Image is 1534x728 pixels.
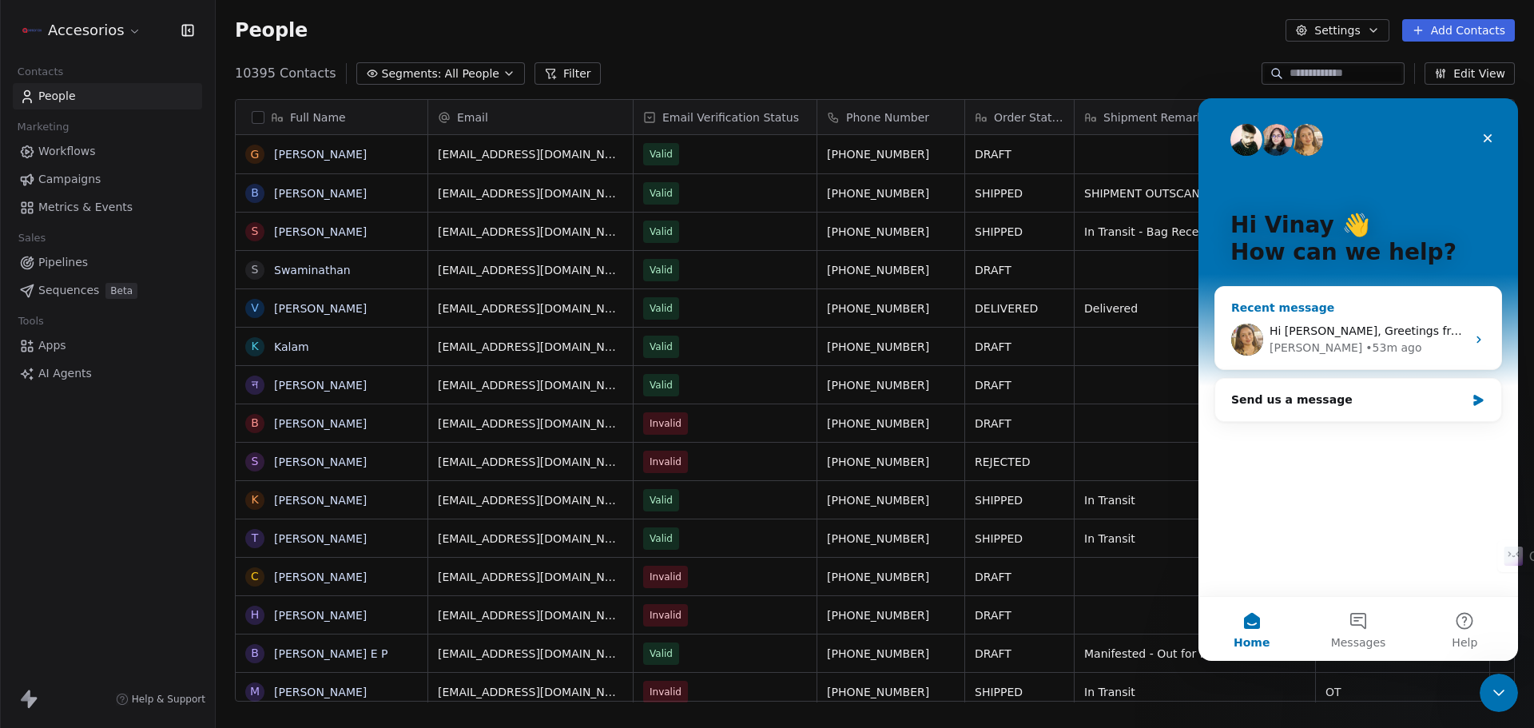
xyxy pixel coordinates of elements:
[274,686,367,698] a: [PERSON_NAME]
[438,492,623,508] span: [EMAIL_ADDRESS][DOMAIN_NAME]
[827,569,955,585] span: [PHONE_NUMBER]
[105,283,137,299] span: Beta
[634,100,817,134] div: Email Verification Status
[251,415,259,432] div: B
[457,109,488,125] span: Email
[438,454,623,470] span: [EMAIL_ADDRESS][DOMAIN_NAME]
[650,377,673,393] span: Valid
[975,607,1064,623] span: DRAFT
[10,115,76,139] span: Marketing
[975,569,1064,585] span: DRAFT
[1084,300,1305,316] span: Delivered
[438,646,623,662] span: [EMAIL_ADDRESS][DOMAIN_NAME]
[975,185,1064,201] span: SHIPPED
[274,571,367,583] a: [PERSON_NAME]
[650,146,673,162] span: Valid
[827,492,955,508] span: [PHONE_NUMBER]
[251,300,259,316] div: V
[438,339,623,355] span: [EMAIL_ADDRESS][DOMAIN_NAME]
[827,531,955,547] span: [PHONE_NUMBER]
[11,226,53,250] span: Sales
[22,21,42,40] img: Accesorios-AMZ-Logo.png
[251,568,259,585] div: C
[251,491,258,508] div: K
[846,109,929,125] span: Phone Number
[650,646,673,662] span: Valid
[827,454,955,470] span: [PHONE_NUMBER]
[975,684,1064,700] span: SHIPPED
[438,300,623,316] span: [EMAIL_ADDRESS][DOMAIN_NAME]
[1198,98,1518,661] iframe: Intercom live chat
[236,135,428,702] div: grid
[38,282,99,299] span: Sequences
[251,146,260,163] div: G
[252,261,259,278] div: S
[1425,62,1515,85] button: Edit View
[1084,224,1305,240] span: In Transit - Bag Received at Facility
[13,194,202,221] a: Metrics & Events
[11,309,50,333] span: Tools
[1402,19,1515,42] button: Add Contacts
[827,146,955,162] span: [PHONE_NUMBER]
[438,262,623,278] span: [EMAIL_ADDRESS][DOMAIN_NAME]
[438,224,623,240] span: [EMAIL_ADDRESS][DOMAIN_NAME]
[827,224,955,240] span: [PHONE_NUMBER]
[382,66,442,82] span: Segments:
[1286,19,1389,42] button: Settings
[428,100,633,134] div: Email
[38,88,76,105] span: People
[438,146,623,162] span: [EMAIL_ADDRESS][DOMAIN_NAME]
[975,492,1064,508] span: SHIPPED
[662,109,799,125] span: Email Verification Status
[13,166,202,193] a: Campaigns
[235,64,336,83] span: 10395 Contacts
[1084,492,1305,508] span: In Transit
[650,416,682,432] span: Invalid
[236,100,427,134] div: Full Name
[827,339,955,355] span: [PHONE_NUMBER]
[994,109,1064,125] span: Order Status
[251,185,259,201] div: B
[251,645,259,662] div: B
[274,264,351,276] a: Swaminathan
[975,339,1064,355] span: DRAFT
[290,109,346,125] span: Full Name
[1075,100,1315,134] div: Shipment Remarks Reason
[975,262,1064,278] span: DRAFT
[274,187,367,200] a: [PERSON_NAME]
[445,66,499,82] span: All People
[252,376,258,393] div: न
[274,532,367,545] a: [PERSON_NAME]
[274,225,367,238] a: [PERSON_NAME]
[13,249,202,276] a: Pipelines
[132,693,205,706] span: Help & Support
[438,185,623,201] span: [EMAIL_ADDRESS][DOMAIN_NAME]
[38,365,92,382] span: AI Agents
[274,379,367,392] a: [PERSON_NAME]
[975,454,1064,470] span: REJECTED
[975,146,1064,162] span: DRAFT
[965,100,1074,134] div: Order Status
[252,530,259,547] div: T
[1325,684,1480,700] span: OT
[251,607,260,623] div: H
[650,531,673,547] span: Valid
[38,254,88,271] span: Pipelines
[827,607,955,623] span: [PHONE_NUMBER]
[817,100,964,134] div: Phone Number
[1084,684,1305,700] span: In Transit
[650,185,673,201] span: Valid
[13,277,202,304] a: SequencesBeta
